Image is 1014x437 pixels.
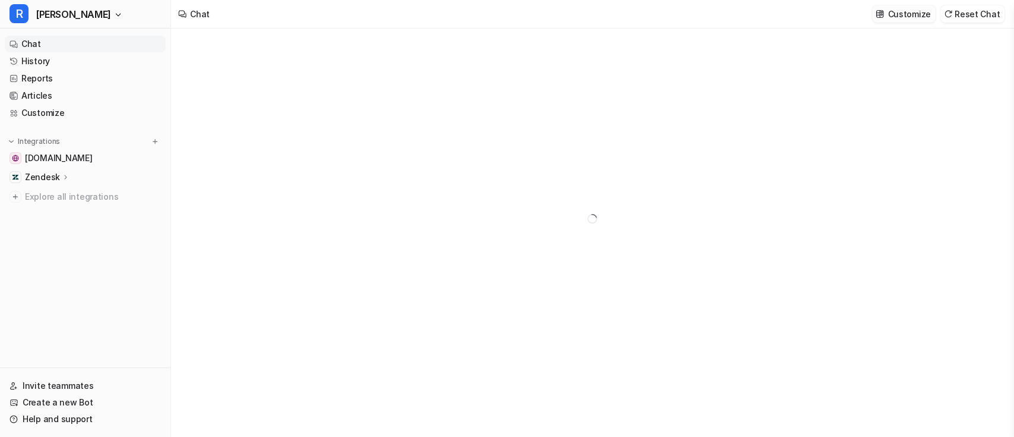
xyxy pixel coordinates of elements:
[944,10,952,18] img: reset
[872,5,935,23] button: Customize
[5,136,64,147] button: Integrations
[25,171,60,183] p: Zendesk
[5,411,166,427] a: Help and support
[18,137,60,146] p: Integrations
[887,8,930,20] p: Customize
[876,10,884,18] img: customize
[10,191,21,203] img: explore all integrations
[5,53,166,70] a: History
[12,155,19,162] img: swyfthome.com
[25,152,92,164] span: [DOMAIN_NAME]
[5,378,166,394] a: Invite teammates
[25,187,161,206] span: Explore all integrations
[10,4,29,23] span: R
[5,188,166,205] a: Explore all integrations
[5,394,166,411] a: Create a new Bot
[151,137,159,146] img: menu_add.svg
[5,87,166,104] a: Articles
[5,70,166,87] a: Reports
[5,105,166,121] a: Customize
[36,6,111,23] span: [PERSON_NAME]
[190,8,210,20] div: Chat
[5,36,166,52] a: Chat
[7,137,15,146] img: expand menu
[12,174,19,181] img: Zendesk
[940,5,1004,23] button: Reset Chat
[5,150,166,166] a: swyfthome.com[DOMAIN_NAME]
